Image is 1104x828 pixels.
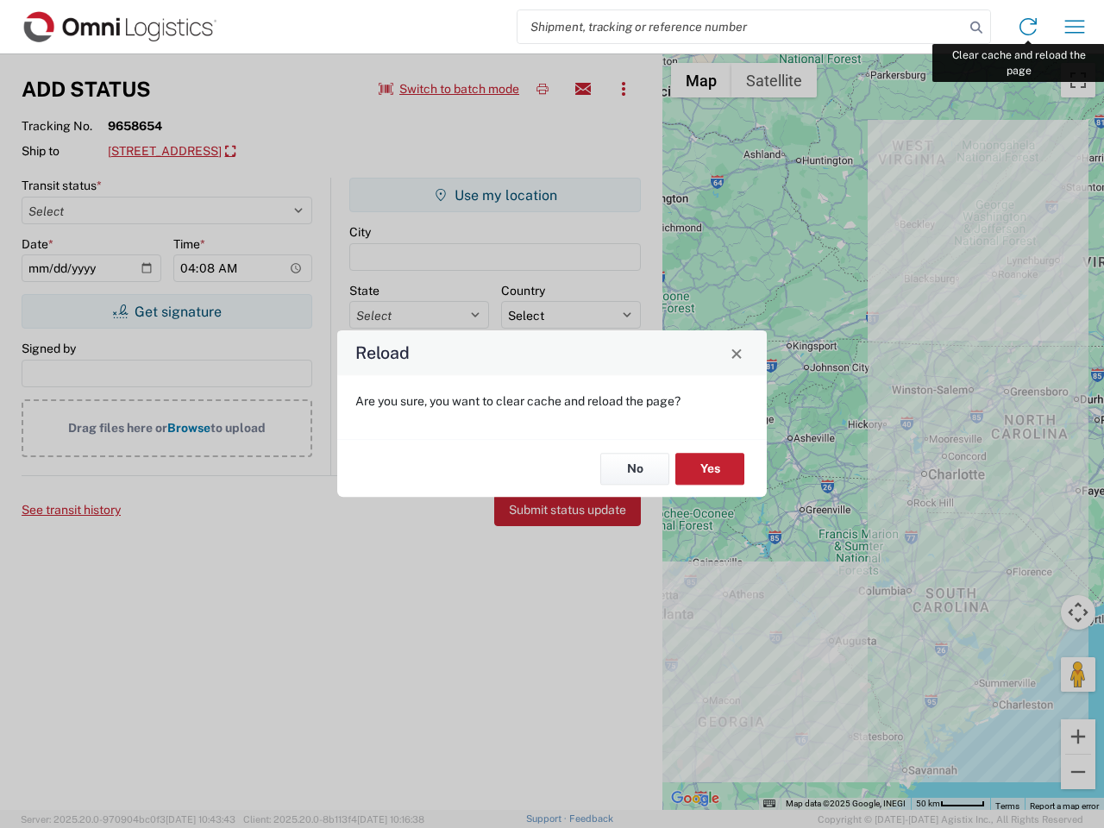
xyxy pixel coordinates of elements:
[724,341,749,365] button: Close
[355,393,749,409] p: Are you sure, you want to clear cache and reload the page?
[600,453,669,485] button: No
[675,453,744,485] button: Yes
[517,10,964,43] input: Shipment, tracking or reference number
[355,341,410,366] h4: Reload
